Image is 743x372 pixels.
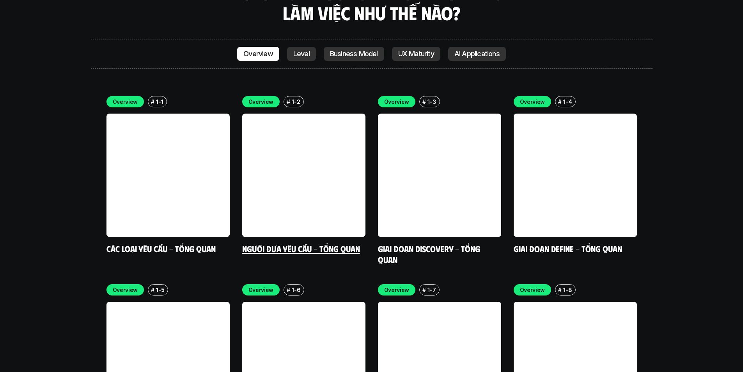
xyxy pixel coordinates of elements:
p: 1-7 [427,286,436,294]
p: 1-2 [292,98,300,106]
p: Overview [248,98,274,106]
p: Overview [243,50,273,58]
p: Overview [384,286,410,294]
h6: # [558,287,562,293]
p: 1-4 [563,98,572,106]
h6: # [151,99,154,105]
a: Các loại yêu cầu - Tổng quan [106,243,216,254]
p: Overview [520,98,545,106]
a: UX Maturity [392,47,440,61]
a: Giai đoạn Discovery - Tổng quan [378,243,482,265]
h6: # [151,287,154,293]
h6: # [287,99,290,105]
p: AI Applications [454,50,500,58]
a: Giai đoạn Define - Tổng quan [514,243,622,254]
a: Level [287,47,316,61]
p: Overview [248,286,274,294]
h6: # [558,99,562,105]
a: Người đưa yêu cầu - Tổng quan [242,243,360,254]
p: Overview [113,286,138,294]
p: 1-5 [156,286,164,294]
h6: # [422,287,426,293]
p: UX Maturity [398,50,434,58]
p: 1-1 [156,98,163,106]
p: 1-3 [427,98,436,106]
p: Overview [520,286,545,294]
h6: # [422,99,426,105]
p: Overview [113,98,138,106]
h6: # [287,287,290,293]
p: 1-6 [292,286,300,294]
p: Level [293,50,310,58]
a: Overview [237,47,279,61]
a: Business Model [324,47,384,61]
p: Overview [384,98,410,106]
p: Business Model [330,50,378,58]
p: 1-8 [563,286,572,294]
a: AI Applications [448,47,506,61]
